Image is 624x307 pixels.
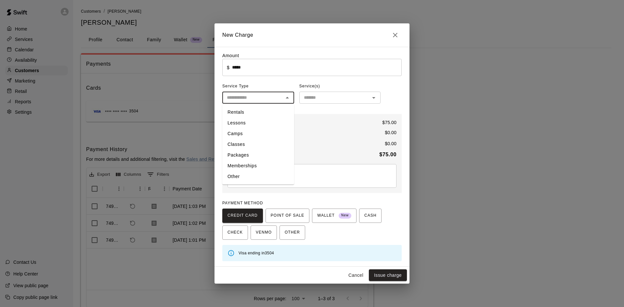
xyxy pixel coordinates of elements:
[222,201,263,205] span: PAYMENT METHOD
[214,23,409,47] h2: New Charge
[222,225,248,240] button: CHECK
[266,209,309,223] button: POINT OF SALE
[251,225,277,240] button: VENMO
[317,211,351,221] span: WALLET
[239,251,274,255] span: Visa ending in 3504
[222,209,263,223] button: CREDIT CARD
[359,209,382,223] button: CASH
[227,64,229,71] p: $
[385,129,396,136] p: $ 0.00
[222,107,294,118] li: Rentals
[283,93,292,102] button: Close
[364,211,376,221] span: CASH
[222,171,294,182] li: Other
[345,269,366,281] button: Cancel
[222,81,294,92] span: Service Type
[369,269,407,281] button: Issue charge
[222,150,294,160] li: Packages
[285,227,300,238] span: OTHER
[227,211,258,221] span: CREDIT CARD
[369,93,378,102] button: Open
[222,139,294,150] li: Classes
[389,29,402,42] button: Close
[222,160,294,171] li: Memberships
[222,128,294,139] li: Camps
[227,227,243,238] span: CHECK
[299,81,320,92] span: Service(s)
[222,53,239,58] label: Amount
[382,119,396,126] p: $ 75.00
[271,211,304,221] span: POINT OF SALE
[279,225,305,240] button: OTHER
[379,152,396,157] b: $ 75.00
[222,118,294,128] li: Lessons
[385,140,396,147] p: $ 0.00
[312,209,357,223] button: WALLET New
[256,227,272,238] span: VENMO
[339,211,351,220] span: New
